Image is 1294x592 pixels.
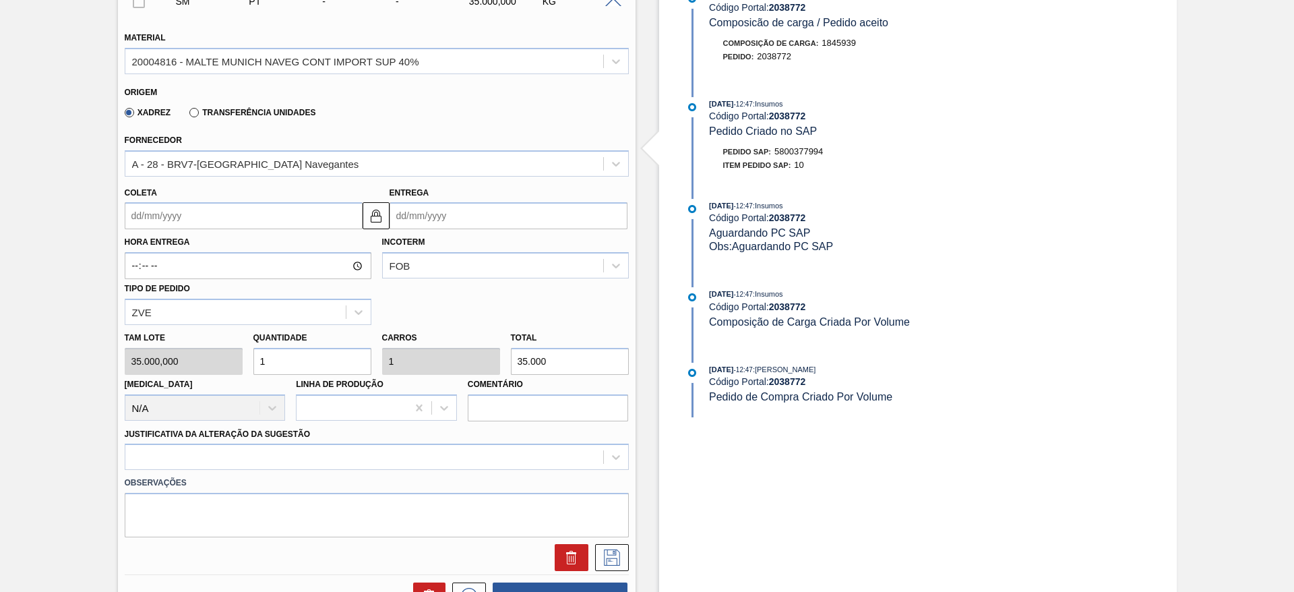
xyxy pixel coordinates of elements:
[125,188,157,198] label: Coleta
[723,39,819,47] span: Composição de Carga :
[769,212,806,223] strong: 2038772
[363,202,390,229] button: locked
[588,544,629,571] div: Salvar Sugestão
[132,306,152,318] div: ZVE
[125,380,193,389] label: [MEDICAL_DATA]
[125,88,158,97] label: Origem
[709,301,1029,312] div: Código Portal:
[390,188,429,198] label: Entrega
[774,146,823,156] span: 5800377994
[132,158,359,169] div: A - 28 - BRV7-[GEOGRAPHIC_DATA] Navegantes
[734,366,753,374] span: - 12:47
[723,161,791,169] span: Item pedido SAP:
[125,233,371,252] label: Hora Entrega
[753,202,783,210] span: : Insumos
[390,202,627,229] input: dd/mm/yyyy
[125,430,311,439] label: Justificativa da Alteração da Sugestão
[125,473,629,493] label: Observações
[734,100,753,108] span: - 12:47
[723,53,754,61] span: Pedido :
[709,391,892,403] span: Pedido de Compra Criado Por Volume
[753,365,816,374] span: : [PERSON_NAME]
[296,380,383,389] label: Linha de Produção
[709,241,833,252] span: Obs: Aguardando PC SAP
[125,202,363,229] input: dd/mm/yyyy
[769,111,806,121] strong: 2038772
[382,333,417,343] label: Carros
[189,108,315,117] label: Transferência Unidades
[125,284,190,293] label: Tipo de pedido
[769,376,806,387] strong: 2038772
[709,17,888,28] span: Composicão de carga / Pedido aceito
[548,544,588,571] div: Excluir Sugestão
[468,375,629,394] label: Comentário
[753,290,783,298] span: : Insumos
[822,38,856,48] span: 1845939
[734,291,753,298] span: - 12:47
[253,333,307,343] label: Quantidade
[757,51,791,61] span: 2038772
[753,100,783,108] span: : Insumos
[709,202,733,210] span: [DATE]
[125,328,243,348] label: Tam lote
[794,160,803,170] span: 10
[132,55,419,67] div: 20004816 - MALTE MUNICH NAVEG CONT IMPORT SUP 40%
[709,212,1029,223] div: Código Portal:
[709,376,1029,387] div: Código Portal:
[709,100,733,108] span: [DATE]
[769,301,806,312] strong: 2038772
[709,2,1029,13] div: Código Portal:
[368,208,384,224] img: locked
[511,333,537,343] label: Total
[709,125,817,137] span: Pedido Criado no SAP
[709,316,910,328] span: Composição de Carga Criada Por Volume
[125,136,182,145] label: Fornecedor
[688,369,696,377] img: atual
[769,2,806,13] strong: 2038772
[688,293,696,301] img: atual
[709,111,1029,121] div: Código Portal:
[688,103,696,111] img: atual
[688,205,696,213] img: atual
[125,108,171,117] label: Xadrez
[125,33,166,42] label: Material
[723,148,772,156] span: Pedido SAP:
[709,290,733,298] span: [DATE]
[734,202,753,210] span: - 12:47
[709,365,733,374] span: [DATE]
[390,260,410,272] div: FOB
[382,237,425,247] label: Incoterm
[709,227,810,239] span: Aguardando PC SAP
